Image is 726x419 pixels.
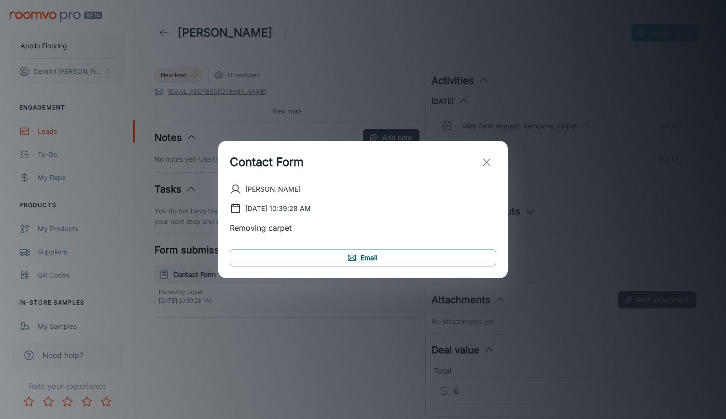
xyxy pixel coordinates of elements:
p: Removing carpet [230,222,496,234]
a: Email [230,249,496,266]
button: exit [477,153,496,172]
h1: Contact Form [230,154,304,171]
p: [DATE] 10:39:28 AM [245,203,311,214]
p: [PERSON_NAME] [245,184,301,195]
